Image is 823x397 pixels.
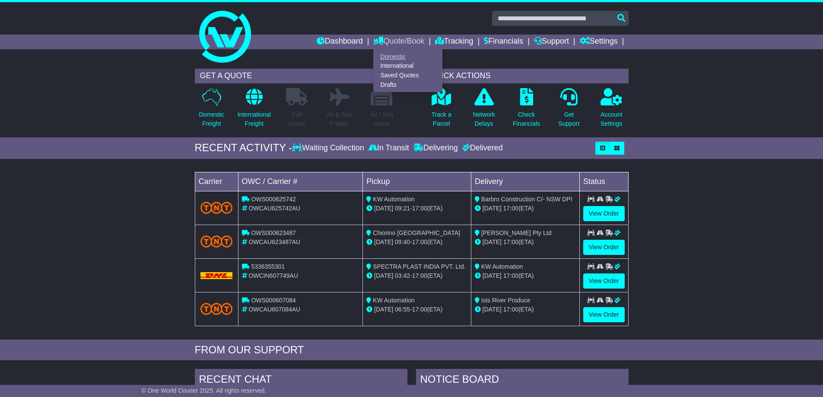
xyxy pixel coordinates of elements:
[370,110,394,128] p: Air / Sea Depot
[395,306,410,313] span: 06:55
[483,205,502,212] span: [DATE]
[475,204,576,213] div: (ETA)
[374,61,442,71] a: International
[460,143,503,153] div: Delivered
[248,272,298,279] span: OWCIN607749AU
[481,297,531,304] span: Isis River Produce
[583,307,625,322] a: View Order
[195,69,399,83] div: GET A QUOTE
[601,110,623,128] p: Account Settings
[395,238,410,245] span: 09:40
[472,88,495,133] a: NetworkDelays
[583,206,625,221] a: View Order
[373,196,415,203] span: KW Automation
[251,196,296,203] span: OWS000625742
[374,205,393,212] span: [DATE]
[317,35,363,49] a: Dashboard
[248,238,300,245] span: OWCAU623487AU
[292,143,366,153] div: Waiting Collection
[366,305,467,314] div: - (ETA)
[238,172,363,191] td: OWC / Carrier #
[416,369,629,392] div: NOTICE BOARD
[374,306,393,313] span: [DATE]
[503,272,518,279] span: 17:00
[251,297,296,304] span: OWS000607084
[200,303,233,314] img: TNT_Domestic.png
[425,69,629,83] div: QUICK ACTIONS
[534,35,569,49] a: Support
[366,271,467,280] div: - (ETA)
[366,238,467,247] div: - (ETA)
[373,229,460,236] span: Chiorino [GEOGRAPHIC_DATA]
[395,205,410,212] span: 09:21
[366,204,467,213] div: - (ETA)
[238,110,271,128] p: International Freight
[481,263,523,270] span: KW Automation
[200,202,233,213] img: TNT_Domestic.png
[248,306,300,313] span: OWCAU607084AU
[395,272,410,279] span: 03:42
[199,110,224,128] p: Domestic Freight
[475,271,576,280] div: (ETA)
[558,88,580,133] a: GetSupport
[471,172,579,191] td: Delivery
[411,143,460,153] div: Delivering
[374,238,393,245] span: [DATE]
[503,306,518,313] span: 17:00
[435,35,473,49] a: Tracking
[475,238,576,247] div: (ETA)
[198,88,224,133] a: DomesticFreight
[373,263,466,270] span: SPECTRA PLAST INDIA PVT. Ltd.
[248,205,300,212] span: OWCAU625742AU
[366,143,411,153] div: In Transit
[251,229,296,236] span: OWS000623487
[513,110,540,128] p: Check Financials
[473,110,495,128] p: Network Delays
[374,71,442,80] a: Saved Quotes
[481,196,572,203] span: Barbro Construction C/- NSW DPI
[583,240,625,255] a: View Order
[503,238,518,245] span: 17:00
[237,88,271,133] a: InternationalFreight
[200,272,233,279] img: DHL.png
[373,297,415,304] span: KW Automation
[412,272,427,279] span: 17:00
[374,272,393,279] span: [DATE]
[483,272,502,279] span: [DATE]
[195,172,238,191] td: Carrier
[327,110,352,128] p: Air & Sea Freight
[579,172,628,191] td: Status
[475,305,576,314] div: (ETA)
[195,142,292,154] div: RECENT ACTIVITY -
[503,205,518,212] span: 17:00
[583,273,625,289] a: View Order
[412,205,427,212] span: 17:00
[374,52,442,61] a: Domestic
[142,387,267,394] span: © One World Courier 2025. All rights reserved.
[483,238,502,245] span: [DATE]
[195,344,629,356] div: FROM OUR SUPPORT
[286,110,308,128] p: Full Loads
[558,110,579,128] p: Get Support
[512,88,540,133] a: CheckFinancials
[600,88,623,133] a: AccountSettings
[374,80,442,89] a: Drafts
[412,306,427,313] span: 17:00
[363,172,471,191] td: Pickup
[373,35,424,49] a: Quote/Book
[481,229,552,236] span: [PERSON_NAME] Pty Ltd
[580,35,618,49] a: Settings
[431,88,452,133] a: Track aParcel
[373,49,442,92] div: Quote/Book
[195,369,407,392] div: RECENT CHAT
[251,263,285,270] span: 5336355301
[432,110,451,128] p: Track a Parcel
[484,35,523,49] a: Financials
[483,306,502,313] span: [DATE]
[412,238,427,245] span: 17:00
[200,235,233,247] img: TNT_Domestic.png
